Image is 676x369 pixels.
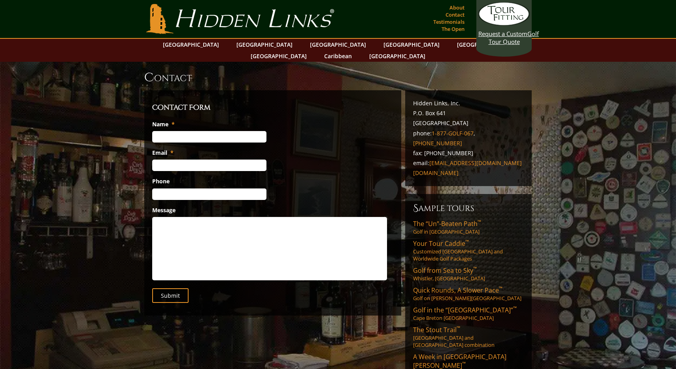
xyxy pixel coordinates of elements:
[413,286,502,295] span: Quick Rounds, A Slower Pace
[478,2,530,46] a: Request a CustomGolf Tour Quote
[478,30,527,38] span: Request a Custom
[247,50,311,62] a: [GEOGRAPHIC_DATA]
[152,178,170,185] label: Phone
[513,305,517,312] sup: ™
[499,285,502,292] sup: ™
[413,306,517,314] span: Golf in the “[GEOGRAPHIC_DATA]”
[413,266,477,275] span: Golf from Sea to Sky
[413,286,524,302] a: Quick Rounds, A Slower Pace™Golf on [PERSON_NAME][GEOGRAPHIC_DATA]
[453,39,517,50] a: [GEOGRAPHIC_DATA]
[413,219,481,228] span: The “Un”-Beaten Path
[432,129,474,137] a: 1-877-GOLF-067
[320,50,356,62] a: Caribbean
[152,102,393,113] h3: Contact Form
[413,219,524,235] a: The “Un”-Beaten Path™Golf in [GEOGRAPHIC_DATA]
[473,265,477,272] sup: ™
[159,39,223,50] a: [GEOGRAPHIC_DATA]
[152,207,176,214] label: Message
[413,266,524,282] a: Golf from Sea to Sky™Whistler, [GEOGRAPHIC_DATA]
[152,121,175,128] label: Name
[462,360,466,367] sup: ™
[413,139,462,147] a: [PHONE_NUMBER]
[413,325,524,348] a: The Stout Trail™[GEOGRAPHIC_DATA] and [GEOGRAPHIC_DATA] combination
[431,16,466,27] a: Testimonials
[232,39,296,50] a: [GEOGRAPHIC_DATA]
[440,23,466,34] a: The Open
[413,98,524,178] p: Hidden Links, Inc. P.O. Box 641 [GEOGRAPHIC_DATA] phone: , fax: [PHONE_NUMBER] email:
[413,325,460,334] span: The Stout Trail
[457,325,460,331] sup: ™
[365,50,429,62] a: [GEOGRAPHIC_DATA]
[465,238,469,245] sup: ™
[144,70,532,86] h1: Contact
[444,9,466,20] a: Contact
[152,149,174,156] label: Email
[380,39,444,50] a: [GEOGRAPHIC_DATA]
[306,39,370,50] a: [GEOGRAPHIC_DATA]
[413,202,524,215] h6: Sample Tours
[413,239,524,262] a: Your Tour Caddie™Customized [GEOGRAPHIC_DATA] and Worldwide Golf Packages
[152,288,189,303] input: Submit
[413,169,459,177] a: [DOMAIN_NAME]
[478,219,481,225] sup: ™
[448,2,466,13] a: About
[413,239,469,248] span: Your Tour Caddie
[429,159,522,167] a: [EMAIL_ADDRESS][DOMAIN_NAME]
[413,306,524,321] a: Golf in the “[GEOGRAPHIC_DATA]”™Cape Breton [GEOGRAPHIC_DATA]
